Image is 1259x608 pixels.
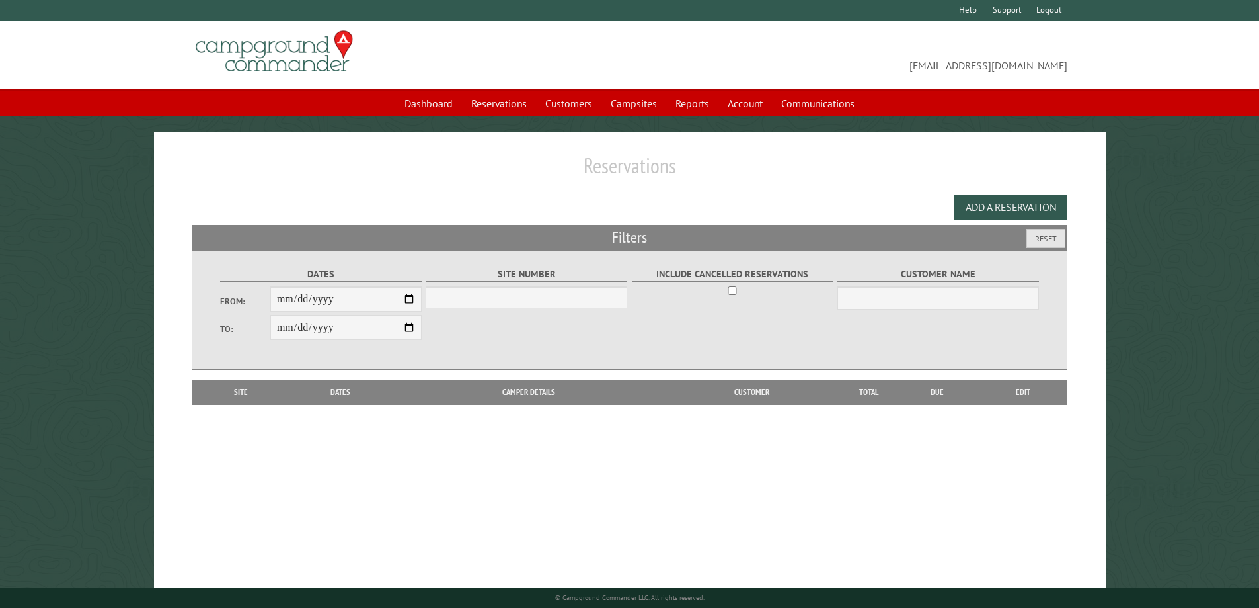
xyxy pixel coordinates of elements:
[397,380,660,404] th: Camper Details
[979,380,1068,404] th: Edit
[720,91,771,116] a: Account
[192,225,1068,250] h2: Filters
[198,380,284,404] th: Site
[555,593,705,602] small: © Campground Commander LLC. All rights reserved.
[630,36,1068,73] span: [EMAIL_ADDRESS][DOMAIN_NAME]
[426,267,627,282] label: Site Number
[397,91,461,116] a: Dashboard
[896,380,979,404] th: Due
[837,267,1039,282] label: Customer Name
[220,267,422,282] label: Dates
[660,380,843,404] th: Customer
[192,153,1068,189] h1: Reservations
[632,267,833,282] label: Include Cancelled Reservations
[192,26,357,77] img: Campground Commander
[220,295,270,308] label: From:
[1026,229,1065,248] button: Reset
[284,380,397,404] th: Dates
[954,195,1067,220] button: Add a Reservation
[668,91,717,116] a: Reports
[537,91,600,116] a: Customers
[463,91,535,116] a: Reservations
[603,91,665,116] a: Campsites
[773,91,862,116] a: Communications
[843,380,896,404] th: Total
[220,323,270,335] label: To:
